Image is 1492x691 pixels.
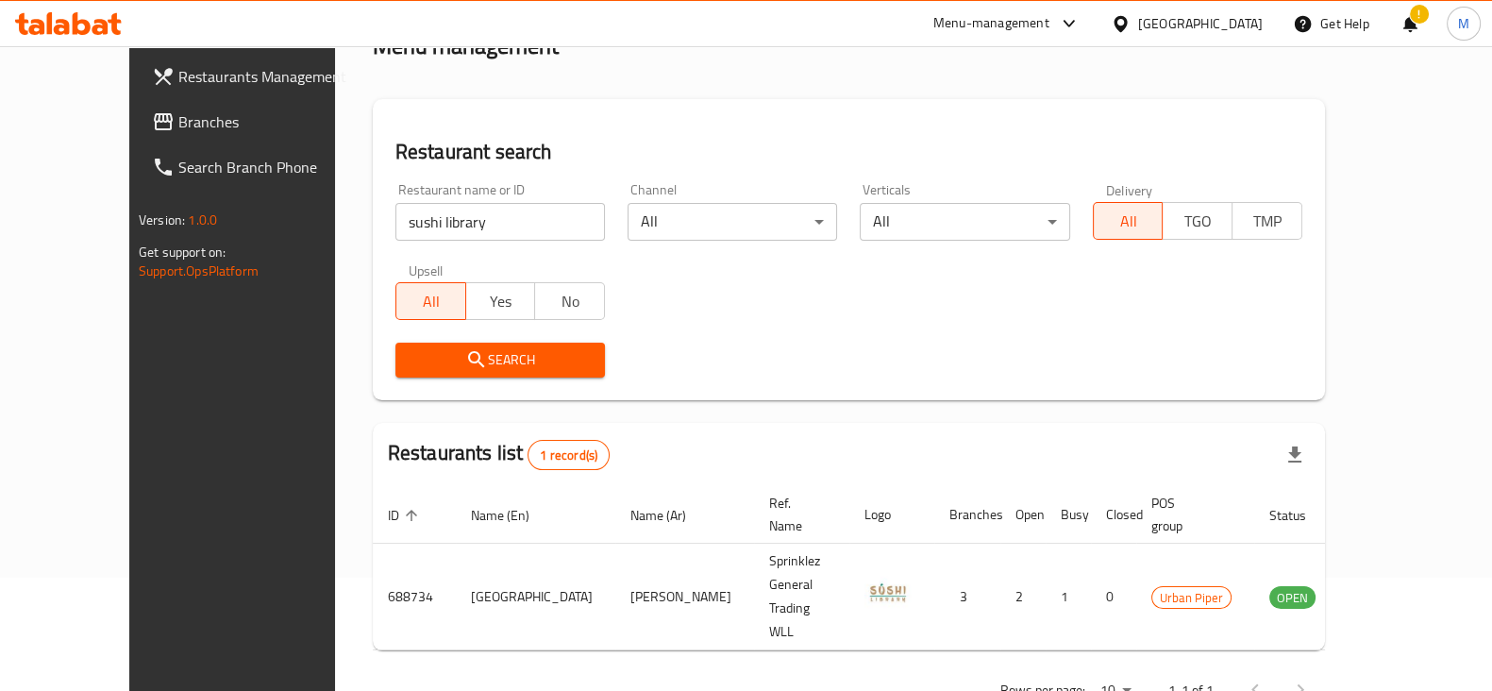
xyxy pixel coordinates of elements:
[934,486,1000,544] th: Branches
[137,54,378,99] a: Restaurants Management
[630,504,711,527] span: Name (Ar)
[137,144,378,190] a: Search Branch Phone
[934,544,1000,650] td: 3
[1106,183,1153,196] label: Delivery
[474,288,528,315] span: Yes
[534,282,605,320] button: No
[1170,208,1225,235] span: TGO
[395,282,466,320] button: All
[754,544,849,650] td: Sprinklez General Trading WLL
[1152,587,1231,609] span: Urban Piper
[1272,432,1317,478] div: Export file
[188,208,217,232] span: 1.0.0
[373,544,456,650] td: 688734
[860,203,1069,241] div: All
[933,12,1049,35] div: Menu-management
[1138,13,1263,34] div: [GEOGRAPHIC_DATA]
[1269,504,1331,527] span: Status
[1093,202,1164,240] button: All
[395,203,605,241] input: Search for restaurant name or ID..
[1101,208,1156,235] span: All
[1232,202,1302,240] button: TMP
[543,288,597,315] span: No
[1151,492,1232,537] span: POS group
[388,439,610,470] h2: Restaurants list
[137,99,378,144] a: Branches
[178,110,363,133] span: Branches
[139,208,185,232] span: Version:
[1269,586,1316,609] div: OPEN
[1000,486,1046,544] th: Open
[373,31,559,61] h2: Menu management
[404,288,459,315] span: All
[411,348,590,372] span: Search
[615,544,754,650] td: [PERSON_NAME]
[139,240,226,264] span: Get support on:
[864,569,912,616] img: Sushi Library
[1240,208,1295,235] span: TMP
[628,203,837,241] div: All
[528,447,609,464] span: 1 record(s)
[395,138,1302,166] h2: Restaurant search
[1000,544,1046,650] td: 2
[1458,13,1469,34] span: M
[465,282,536,320] button: Yes
[769,492,827,537] span: Ref. Name
[373,486,1418,650] table: enhanced table
[1269,587,1316,609] span: OPEN
[395,343,605,378] button: Search
[1091,486,1136,544] th: Closed
[388,504,424,527] span: ID
[471,504,554,527] span: Name (En)
[1091,544,1136,650] td: 0
[849,486,934,544] th: Logo
[1046,544,1091,650] td: 1
[456,544,615,650] td: [GEOGRAPHIC_DATA]
[1046,486,1091,544] th: Busy
[409,263,444,277] label: Upsell
[528,440,610,470] div: Total records count
[178,65,363,88] span: Restaurants Management
[139,259,259,283] a: Support.OpsPlatform
[1162,202,1232,240] button: TGO
[178,156,363,178] span: Search Branch Phone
